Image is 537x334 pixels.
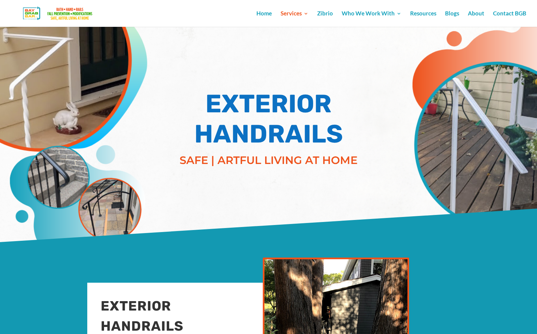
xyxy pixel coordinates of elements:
[410,11,436,27] a: Resources
[468,11,484,27] a: About
[493,11,526,27] a: Contact BGB
[281,11,308,27] a: Services
[256,11,272,27] a: Home
[317,11,333,27] a: Zibrio
[11,5,106,22] img: Bay Grab Bar
[445,11,459,27] a: Blogs
[342,11,401,27] a: Who We Work With
[168,152,369,168] p: SAFE | ARTFUL LIVING AT HOME
[168,89,369,153] h1: EXTERIOR HANDRAILS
